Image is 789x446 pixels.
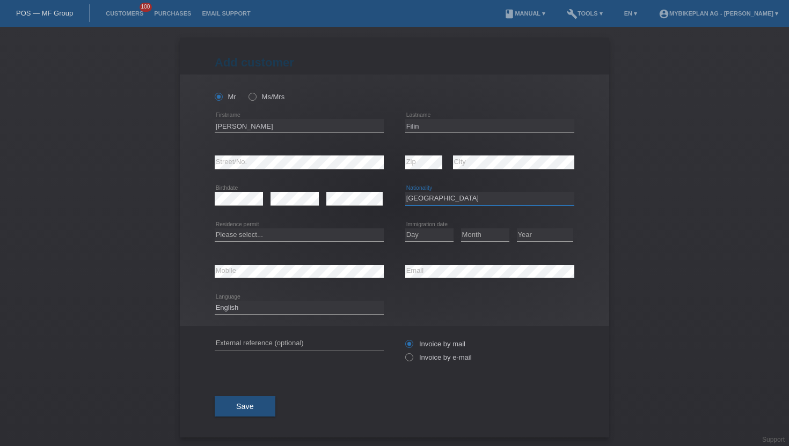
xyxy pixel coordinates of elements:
input: Ms/Mrs [249,93,255,100]
label: Invoice by e-mail [405,353,472,361]
a: Customers [100,10,149,17]
a: account_circleMybikeplan AG - [PERSON_NAME] ▾ [653,10,784,17]
label: Invoice by mail [405,340,465,348]
label: Ms/Mrs [249,93,284,101]
i: book [504,9,515,19]
input: Invoice by mail [405,340,412,353]
input: Mr [215,93,222,100]
label: Mr [215,93,236,101]
a: Email Support [196,10,255,17]
a: POS — MF Group [16,9,73,17]
a: Support [762,436,785,443]
i: account_circle [659,9,669,19]
input: Invoice by e-mail [405,353,412,367]
span: Save [236,402,254,411]
i: build [567,9,578,19]
a: bookManual ▾ [499,10,551,17]
button: Save [215,396,275,417]
a: buildTools ▾ [561,10,608,17]
a: EN ▾ [619,10,642,17]
a: Purchases [149,10,196,17]
h1: Add customer [215,56,574,69]
span: 100 [140,3,152,12]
